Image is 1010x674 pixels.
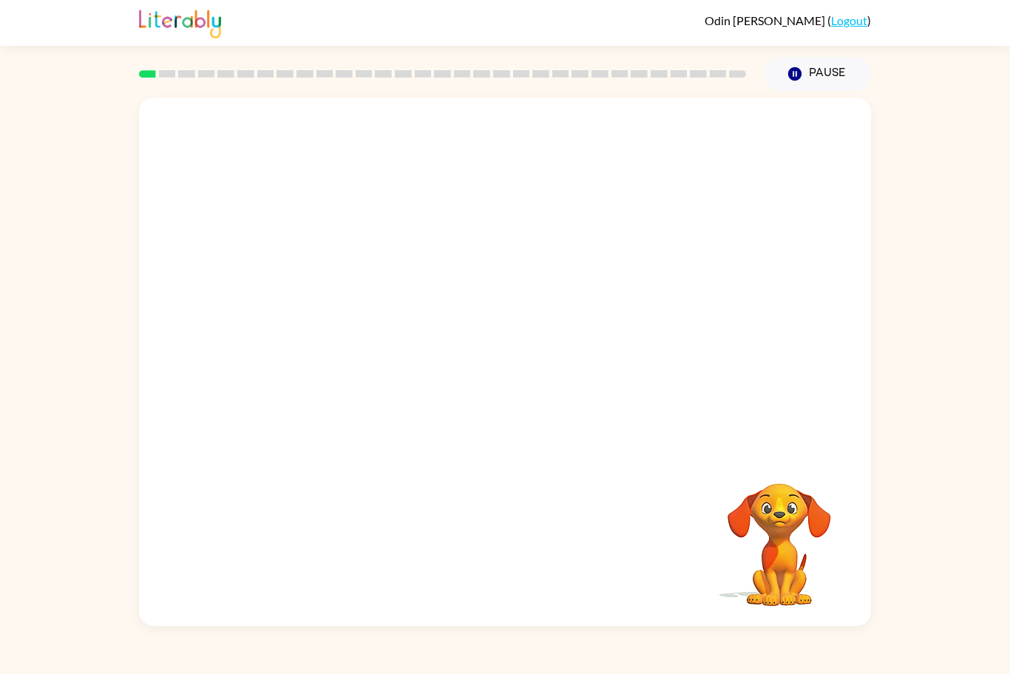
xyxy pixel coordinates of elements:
[139,6,221,38] img: Literably
[705,460,853,608] video: Your browser must support playing .mp4 files to use Literably. Please try using another browser.
[764,57,871,91] button: Pause
[705,13,827,27] span: Odin [PERSON_NAME]
[831,13,867,27] a: Logout
[705,13,871,27] div: ( )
